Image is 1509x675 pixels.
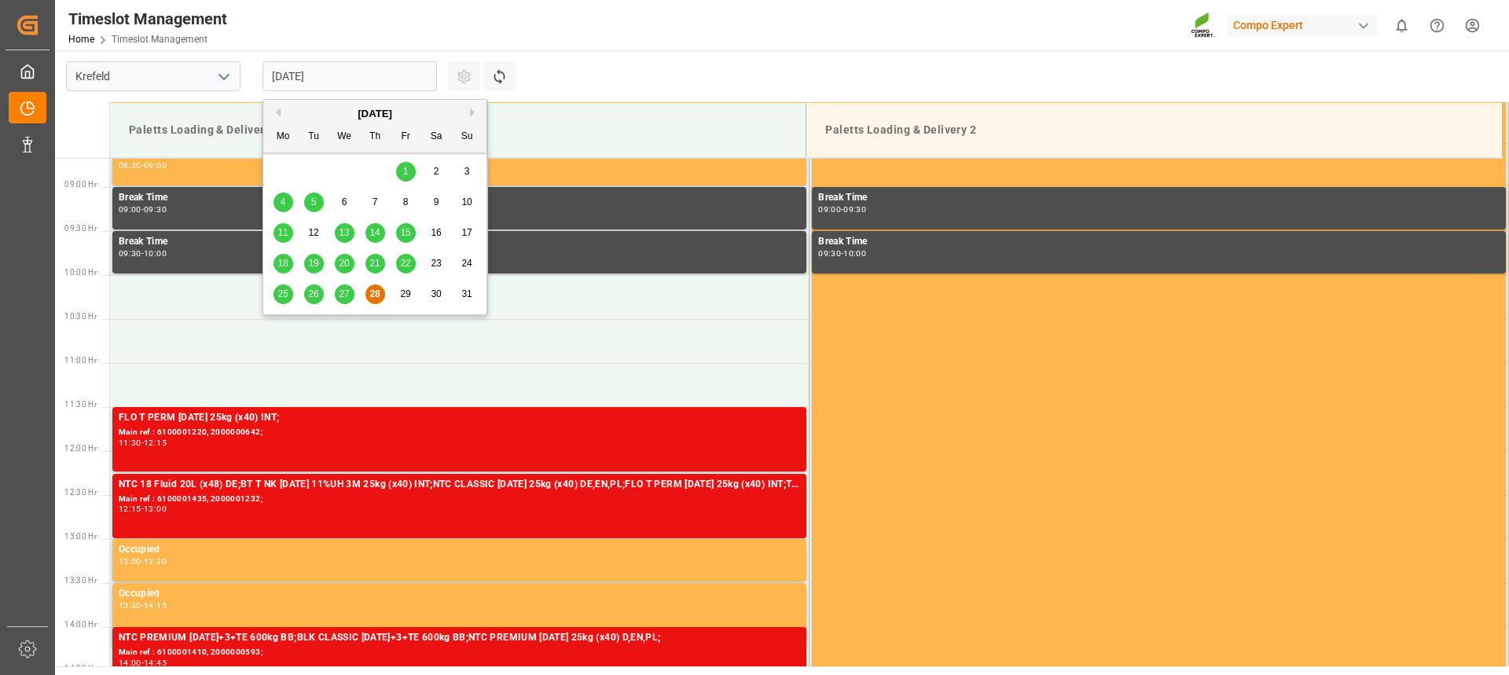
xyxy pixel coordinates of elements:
[119,439,141,446] div: 11:30
[369,227,380,238] span: 14
[396,127,416,147] div: Fr
[461,258,472,269] span: 24
[277,288,288,299] span: 25
[1227,14,1378,37] div: Compo Expert
[396,254,416,273] div: Choose Friday, August 22nd, 2025
[457,127,477,147] div: Su
[365,223,385,243] div: Choose Thursday, August 14th, 2025
[119,162,141,169] div: 08:30
[119,190,800,206] div: Break Time
[123,116,793,145] div: Paletts Loading & Delivery 1
[119,206,141,213] div: 09:00
[841,250,843,257] div: -
[403,196,409,207] span: 8
[277,258,288,269] span: 18
[818,250,841,257] div: 09:30
[263,61,437,91] input: DD.MM.YYYY
[427,254,446,273] div: Choose Saturday, August 23rd, 2025
[365,193,385,212] div: Choose Thursday, August 7th, 2025
[119,493,800,506] div: Main ref : 6100001435, 2000001232;
[434,166,439,177] span: 2
[335,223,354,243] div: Choose Wednesday, August 13th, 2025
[144,659,167,666] div: 14:45
[335,284,354,304] div: Choose Wednesday, August 27th, 2025
[818,234,1500,250] div: Break Time
[339,288,349,299] span: 27
[64,268,97,277] span: 10:00 Hr
[304,127,324,147] div: Tu
[335,193,354,212] div: Choose Wednesday, August 6th, 2025
[1384,8,1419,43] button: show 0 new notifications
[119,602,141,609] div: 13:30
[434,196,439,207] span: 9
[308,227,318,238] span: 12
[68,34,94,45] a: Home
[396,284,416,304] div: Choose Friday, August 29th, 2025
[119,234,800,250] div: Break Time
[461,227,472,238] span: 17
[461,288,472,299] span: 31
[819,116,1489,145] div: Paletts Loading & Delivery 2
[211,64,235,89] button: open menu
[119,410,800,426] div: FLO T PERM [DATE] 25kg (x40) INT;
[342,196,347,207] span: 6
[373,196,378,207] span: 7
[457,223,477,243] div: Choose Sunday, August 17th, 2025
[281,196,286,207] span: 4
[277,227,288,238] span: 11
[304,284,324,304] div: Choose Tuesday, August 26th, 2025
[308,258,318,269] span: 19
[431,258,441,269] span: 23
[274,284,293,304] div: Choose Monday, August 25th, 2025
[457,193,477,212] div: Choose Sunday, August 10th, 2025
[64,488,97,497] span: 12:30 Hr
[144,162,167,169] div: 09:00
[431,227,441,238] span: 16
[365,284,385,304] div: Choose Thursday, August 28th, 2025
[369,258,380,269] span: 21
[1419,8,1455,43] button: Help Center
[1227,10,1384,40] button: Compo Expert
[64,356,97,365] span: 11:00 Hr
[369,288,380,299] span: 28
[400,227,410,238] span: 15
[843,250,866,257] div: 10:00
[339,227,349,238] span: 13
[119,505,141,512] div: 12:15
[268,156,483,310] div: month 2025-08
[274,223,293,243] div: Choose Monday, August 11th, 2025
[818,206,841,213] div: 09:00
[274,193,293,212] div: Choose Monday, August 4th, 2025
[64,400,97,409] span: 11:30 Hr
[141,659,144,666] div: -
[141,602,144,609] div: -
[119,558,141,565] div: 13:00
[64,620,97,629] span: 14:00 Hr
[335,254,354,273] div: Choose Wednesday, August 20th, 2025
[119,659,141,666] div: 14:00
[311,196,317,207] span: 5
[1191,12,1216,39] img: Screenshot%202023-09-29%20at%2010.02.21.png_1712312052.png
[119,542,800,558] div: Occupied
[141,206,144,213] div: -
[396,162,416,182] div: Choose Friday, August 1st, 2025
[308,288,318,299] span: 26
[141,505,144,512] div: -
[119,630,800,646] div: NTC PREMIUM [DATE]+3+TE 600kg BB;BLK CLASSIC [DATE]+3+TE 600kg BB;NTC PREMIUM [DATE] 25kg (x40) D...
[119,586,800,602] div: Occupied
[400,288,410,299] span: 29
[144,439,167,446] div: 12:15
[457,254,477,273] div: Choose Sunday, August 24th, 2025
[119,477,800,493] div: NTC 18 Fluid 20L (x48) DE;BT T NK [DATE] 11%UH 3M 25kg (x40) INT;NTC CLASSIC [DATE] 25kg (x40) DE...
[64,664,97,673] span: 14:30 Hr
[365,127,385,147] div: Th
[464,166,470,177] span: 3
[141,558,144,565] div: -
[64,312,97,321] span: 10:30 Hr
[400,258,410,269] span: 22
[461,196,472,207] span: 10
[457,284,477,304] div: Choose Sunday, August 31st, 2025
[304,193,324,212] div: Choose Tuesday, August 5th, 2025
[68,7,227,31] div: Timeslot Management
[141,162,144,169] div: -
